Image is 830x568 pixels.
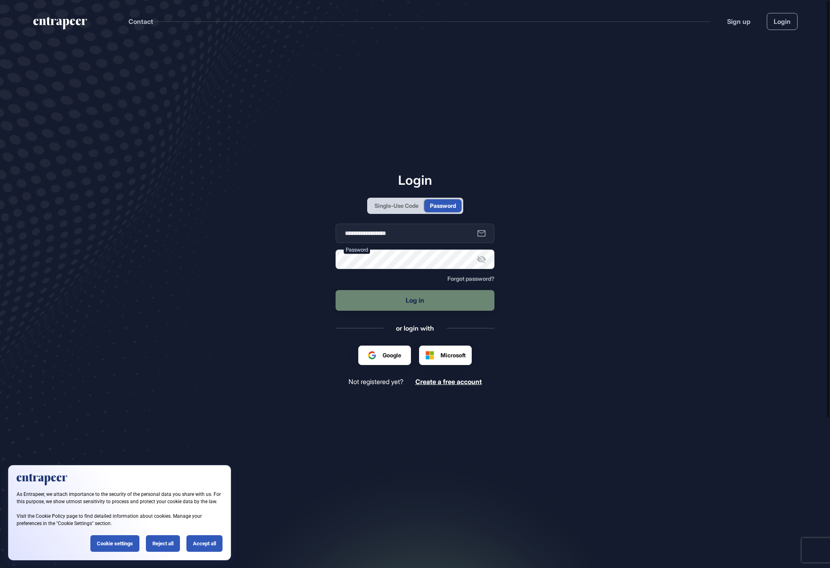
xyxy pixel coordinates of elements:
[415,378,482,386] a: Create a free account
[447,275,494,282] a: Forgot password?
[767,13,798,30] a: Login
[336,172,494,188] h1: Login
[396,324,434,333] div: or login with
[344,245,370,254] label: Password
[374,201,419,210] div: Single-Use Code
[336,290,494,311] button: Log in
[128,16,153,27] button: Contact
[727,17,751,26] a: Sign up
[349,378,403,386] span: Not registered yet?
[430,201,456,210] div: Password
[441,351,466,359] span: Microsoft
[32,17,88,32] a: entrapeer-logo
